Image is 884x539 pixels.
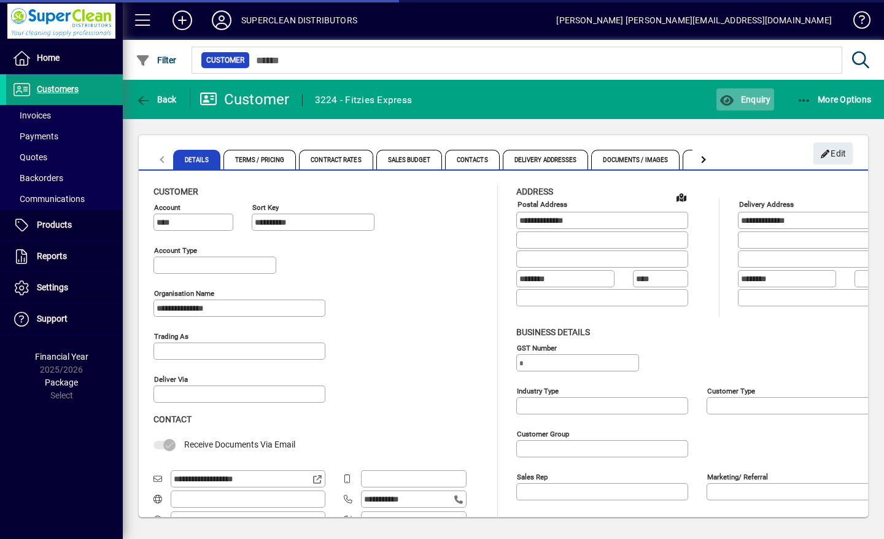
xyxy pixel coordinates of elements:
[12,152,47,162] span: Quotes
[133,88,180,111] button: Back
[707,515,729,524] mat-label: Region
[672,187,691,207] a: View on map
[517,343,557,352] mat-label: GST Number
[376,150,442,169] span: Sales Budget
[206,54,244,66] span: Customer
[591,150,680,169] span: Documents / Images
[154,203,180,212] mat-label: Account
[12,194,85,204] span: Communications
[6,241,123,272] a: Reports
[35,352,88,362] span: Financial Year
[45,378,78,387] span: Package
[136,55,177,65] span: Filter
[797,95,872,104] span: More Options
[123,88,190,111] app-page-header-button: Back
[6,188,123,209] a: Communications
[813,142,853,165] button: Edit
[202,9,241,31] button: Profile
[517,472,548,481] mat-label: Sales rep
[173,150,220,169] span: Details
[37,220,72,230] span: Products
[6,126,123,147] a: Payments
[315,90,413,110] div: 3224 - Fitzies Express
[154,289,214,298] mat-label: Organisation name
[154,246,197,255] mat-label: Account Type
[37,282,68,292] span: Settings
[820,144,847,164] span: Edit
[37,251,67,261] span: Reports
[163,9,202,31] button: Add
[12,111,51,120] span: Invoices
[794,88,875,111] button: More Options
[136,95,177,104] span: Back
[707,386,755,395] mat-label: Customer type
[445,150,500,169] span: Contacts
[556,10,832,30] div: [PERSON_NAME] [PERSON_NAME][EMAIL_ADDRESS][DOMAIN_NAME]
[6,147,123,168] a: Quotes
[153,187,198,196] span: Customer
[6,304,123,335] a: Support
[517,386,559,395] mat-label: Industry type
[37,84,79,94] span: Customers
[683,150,751,169] span: Custom Fields
[241,10,357,30] div: SUPERCLEAN DISTRIBUTORS
[37,314,68,324] span: Support
[200,90,290,109] div: Customer
[6,273,123,303] a: Settings
[844,2,869,42] a: Knowledge Base
[184,440,295,449] span: Receive Documents Via Email
[133,49,180,71] button: Filter
[6,210,123,241] a: Products
[516,187,553,196] span: Address
[707,472,768,481] mat-label: Marketing/ Referral
[299,150,373,169] span: Contract Rates
[37,53,60,63] span: Home
[12,173,63,183] span: Backorders
[12,131,58,141] span: Payments
[719,95,770,104] span: Enquiry
[6,105,123,126] a: Invoices
[517,515,544,524] mat-label: Manager
[516,327,590,337] span: Business details
[6,168,123,188] a: Backorders
[517,429,569,438] mat-label: Customer group
[503,150,589,169] span: Delivery Addresses
[154,332,188,341] mat-label: Trading as
[223,150,297,169] span: Terms / Pricing
[716,88,773,111] button: Enquiry
[153,414,192,424] span: Contact
[6,43,123,74] a: Home
[154,375,188,384] mat-label: Deliver via
[252,203,279,212] mat-label: Sort key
